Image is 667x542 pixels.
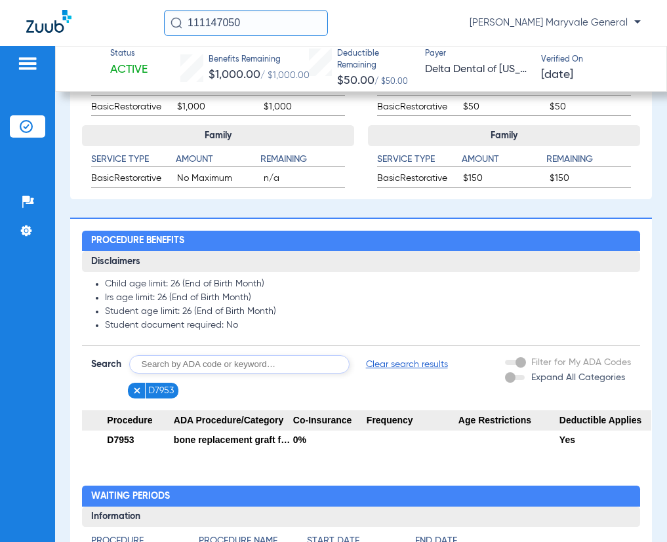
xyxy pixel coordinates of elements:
[209,69,260,81] span: $1,000.00
[458,410,559,431] span: Age Restrictions
[105,292,631,304] li: Irs age limit: 26 (End of Birth Month)
[462,153,546,167] h4: Amount
[91,358,121,371] span: Search
[209,54,310,66] span: Benefits Remaining
[148,384,174,397] span: D7953
[366,358,448,371] span: Clear search results
[82,507,640,528] h3: Information
[260,153,345,167] h4: Remaining
[368,125,640,146] h3: Family
[541,67,573,83] span: [DATE]
[177,172,258,187] span: No Maximum
[293,431,367,449] div: 0%
[463,100,544,116] span: $50
[105,320,631,332] li: Student document required: No
[82,125,354,146] h3: Family
[337,75,374,87] span: $50.00
[463,172,544,187] span: $150
[91,153,176,172] app-breakdown-title: Service Type
[17,56,38,71] img: hamburger-icon
[601,479,667,542] iframe: Chat Widget
[107,435,134,445] span: D7953
[293,410,367,431] span: Co-Insurance
[264,172,345,187] span: n/a
[174,410,293,431] span: ADA Procedure/Category
[110,62,148,78] span: Active
[82,486,640,507] h2: Waiting Periods
[470,16,641,29] span: [PERSON_NAME] Maryvale General
[176,153,260,172] app-breakdown-title: Amount
[377,153,462,167] h4: Service Type
[546,153,631,172] app-breakdown-title: Remaining
[176,153,260,167] h4: Amount
[550,100,631,116] span: $50
[337,48,413,71] span: Deductible Remaining
[559,410,651,431] span: Deductible Applies
[425,62,530,78] span: Delta Dental of [US_STATE]
[425,48,530,60] span: Payer
[377,172,458,187] span: BasicRestorative
[82,410,174,431] span: Procedure
[550,172,631,187] span: $150
[541,54,646,66] span: Verified On
[132,386,142,395] img: x.svg
[91,100,172,116] span: BasicRestorative
[174,431,293,449] div: bone replacement graft for ridge preservation - per site
[91,153,176,167] h4: Service Type
[260,153,345,172] app-breakdown-title: Remaining
[164,10,328,36] input: Search for patients
[374,78,408,86] span: / $50.00
[367,410,458,431] span: Frequency
[171,17,182,29] img: Search Icon
[559,431,651,449] div: Yes
[26,10,71,33] img: Zuub Logo
[105,306,631,318] li: Student age limit: 26 (End of Birth Month)
[529,356,631,370] label: Filter for My ADA Codes
[462,153,546,172] app-breakdown-title: Amount
[82,251,640,272] h3: Disclaimers
[546,153,631,167] h4: Remaining
[110,48,148,60] span: Status
[531,373,625,382] span: Expand All Categories
[377,100,458,116] span: BasicRestorative
[377,153,462,172] app-breakdown-title: Service Type
[91,172,172,187] span: BasicRestorative
[129,355,350,374] input: Search by ADA code or keyword…
[82,231,640,252] h2: Procedure Benefits
[177,100,258,116] span: $1,000
[105,279,631,290] li: Child age limit: 26 (End of Birth Month)
[264,100,345,116] span: $1,000
[260,71,310,80] span: / $1,000.00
